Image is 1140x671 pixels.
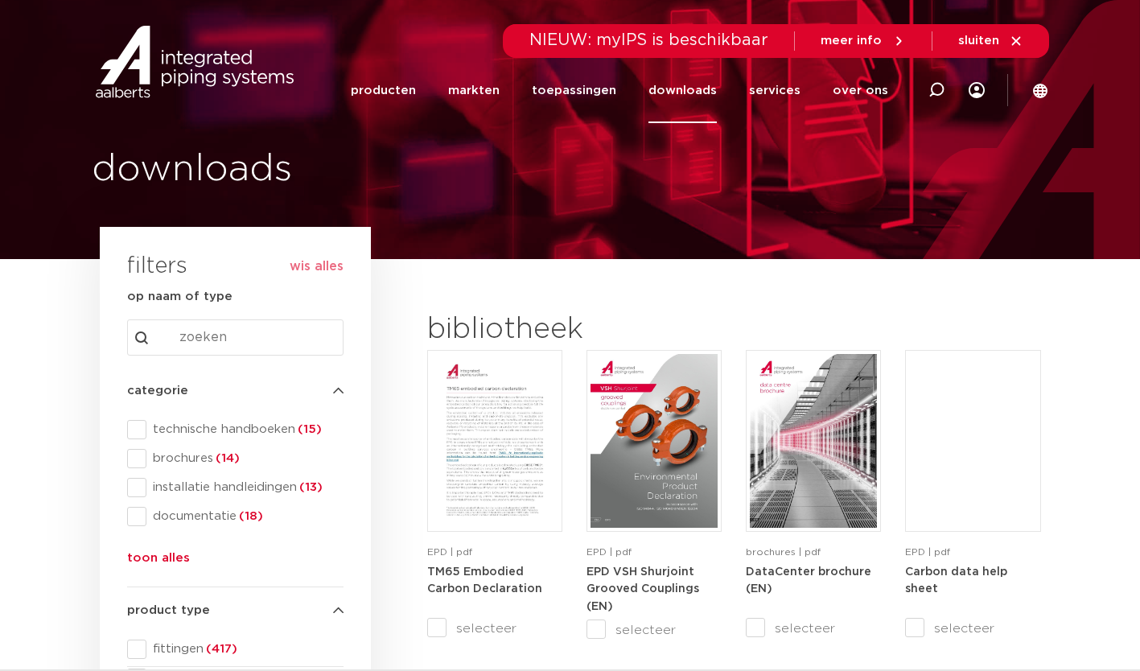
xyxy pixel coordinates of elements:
a: TM65 Embodied Carbon Declaration [427,566,542,595]
div: technische handboeken(15) [127,420,344,439]
a: toepassingen [532,58,616,123]
div: my IPS [969,58,985,123]
a: DataCenter brochure (EN) [746,566,871,595]
span: (15) [295,423,322,435]
a: producten [351,58,416,123]
span: brochures [146,451,344,467]
a: services [749,58,800,123]
a: Carbon data help sheet [905,566,1007,595]
h4: categorie [127,381,344,401]
span: EPD | pdf [905,547,950,557]
label: selecteer [586,620,722,640]
a: EPD VSH Shurjoint Grooved Couplings (EN) [586,566,699,612]
div: brochures(14) [127,449,344,468]
img: DataCenter_A4Brochure-5011610-2025_1.0_Pegler-UK-pdf.jpg [750,354,877,528]
label: selecteer [427,619,562,638]
span: sluiten [958,35,999,47]
span: meer info [821,35,882,47]
span: (13) [297,481,323,493]
label: selecteer [905,619,1040,638]
img: NL-Carbon-data-help-sheet-pdf.jpg [909,354,1036,528]
nav: Menu [351,58,888,123]
img: TM65-Embodied-Carbon-Declaration-pdf.jpg [431,354,558,528]
span: fittingen [146,641,344,657]
a: meer info [821,34,906,48]
div: documentatie(18) [127,507,344,526]
button: wis alles [290,258,344,274]
h1: downloads [92,144,562,196]
span: installatie handleidingen [146,480,344,496]
span: NIEUW: myIPS is beschikbaar [529,32,768,48]
h3: filters [127,248,187,286]
div: fittingen(417) [127,640,344,659]
strong: op naam of type [127,290,233,303]
span: documentatie [146,508,344,525]
a: markten [448,58,500,123]
h4: product type [127,601,344,620]
span: brochures | pdf [746,547,821,557]
div: installatie handleidingen(13) [127,478,344,497]
button: toon alles [127,549,190,574]
a: downloads [648,58,717,123]
label: selecteer [746,619,881,638]
a: sluiten [958,34,1023,48]
span: (18) [237,510,263,522]
span: EPD | pdf [586,547,632,557]
h2: bibliotheek [427,311,714,349]
img: VSH-Shurjoint-Grooved-Couplings_A4EPD_5011512_EN-pdf.jpg [591,354,718,528]
span: technische handboeken [146,422,344,438]
span: (417) [204,643,237,655]
span: (14) [213,452,240,464]
a: over ons [833,58,888,123]
span: EPD | pdf [427,547,472,557]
